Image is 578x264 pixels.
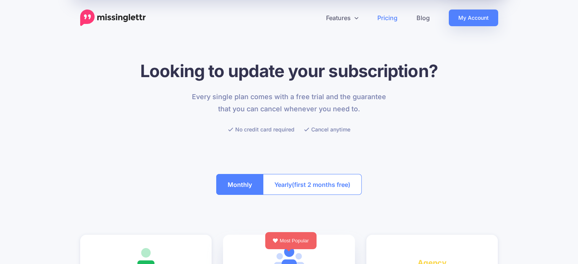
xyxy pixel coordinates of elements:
[449,9,498,26] a: My Account
[292,179,350,191] span: (first 2 months free)
[407,9,439,26] a: Blog
[317,9,368,26] a: Features
[263,174,362,195] button: Yearly(first 2 months free)
[80,9,146,26] a: Home
[187,91,391,115] p: Every single plan comes with a free trial and the guarantee that you can cancel whenever you need...
[228,125,295,134] li: No credit card required
[265,232,317,249] div: Most Popular
[304,125,350,134] li: Cancel anytime
[80,60,498,81] h1: Looking to update your subscription?
[368,9,407,26] a: Pricing
[216,174,263,195] button: Monthly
